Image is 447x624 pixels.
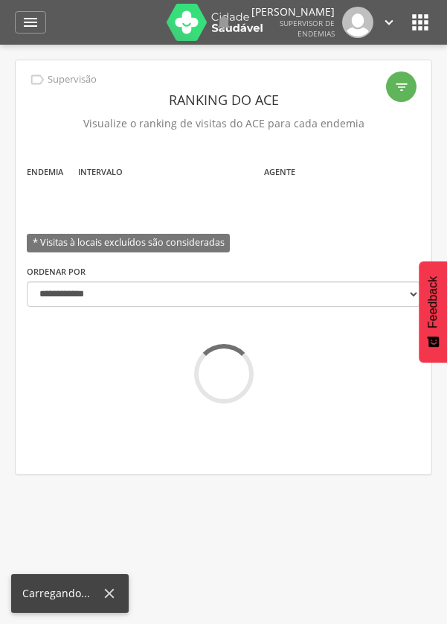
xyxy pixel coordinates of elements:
div: Filtro [386,71,417,102]
a:  [381,7,397,38]
i:  [381,14,397,31]
i:  [408,10,432,34]
label: Endemia [27,166,63,178]
label: Intervalo [78,166,123,178]
i:  [29,71,45,88]
i:  [22,13,39,31]
p: Supervisão [48,74,97,86]
a:  [15,11,46,34]
a:  [215,7,233,38]
p: [PERSON_NAME] [251,7,335,17]
header: Ranking do ACE [27,86,420,113]
p: Visualize o ranking de visitas do ACE para cada endemia [27,113,420,134]
label: Ordenar por [27,266,86,278]
i:  [215,13,233,31]
span: * Visitas à locais excluídos são consideradas [27,234,230,252]
label: Agente [264,166,295,178]
span: Feedback [426,276,440,328]
div: Carregando... [22,586,101,601]
i:  [394,80,409,95]
button: Feedback - Mostrar pesquisa [419,261,447,363]
span: Supervisor de Endemias [280,18,335,39]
